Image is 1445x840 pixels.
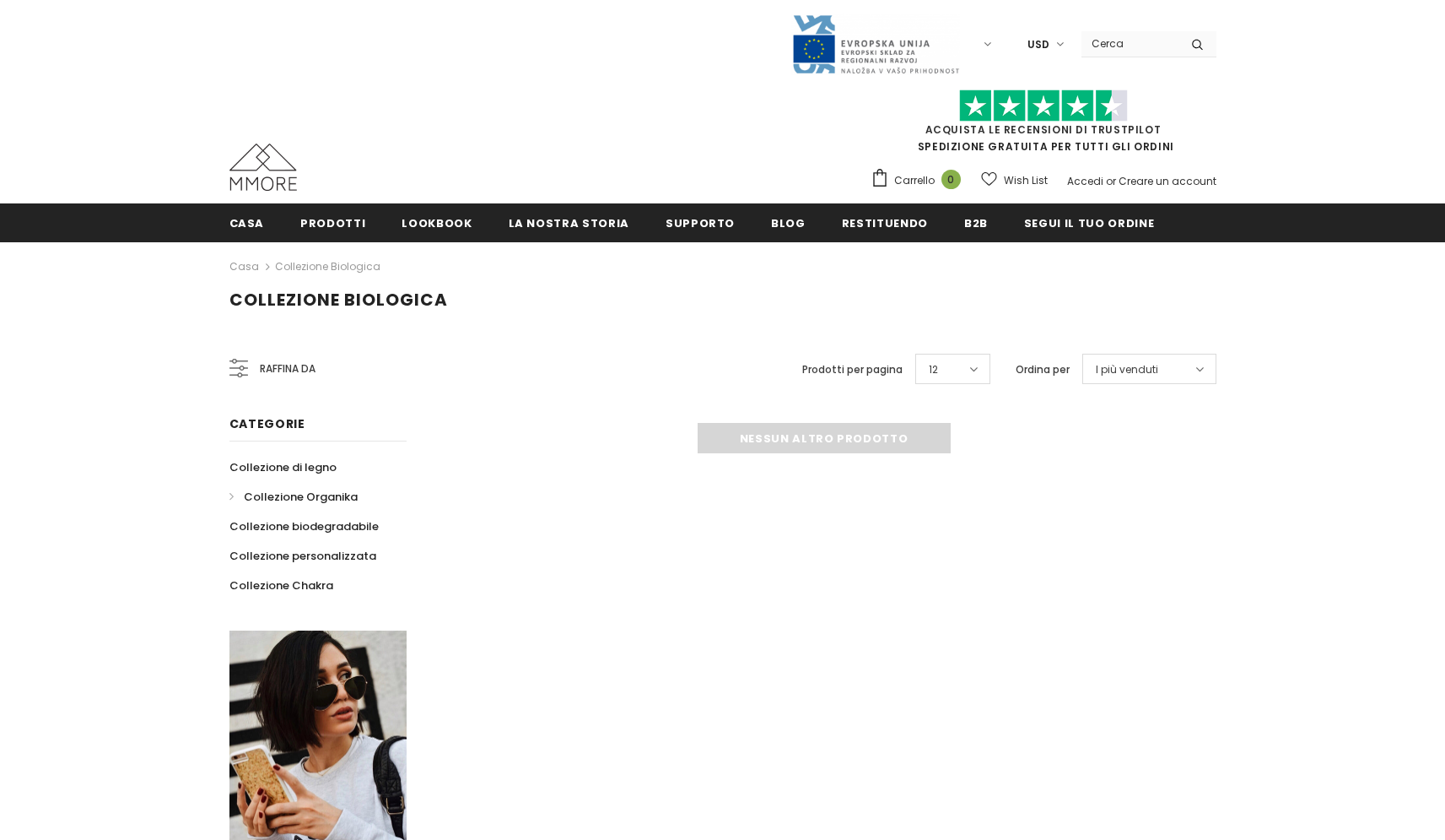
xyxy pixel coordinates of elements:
span: supporto [666,215,735,231]
a: B2B [964,203,988,241]
span: Restituendo [842,215,928,231]
input: Search Site [1081,31,1178,56]
a: Javni Razpis [791,36,960,51]
span: or [1106,174,1116,188]
span: Categorie [229,415,305,432]
span: B2B [964,215,988,231]
img: Casi MMORE [229,144,297,191]
span: USD [1027,36,1049,53]
span: Collezione personalizzata [229,548,376,564]
a: Segui il tuo ordine [1024,203,1154,241]
a: Casa [229,257,259,277]
span: 12 [929,361,938,378]
a: Collezione Organika [229,482,358,512]
span: Lookbook [402,215,472,231]
a: Wish List [981,165,1048,195]
a: Creare un account [1119,174,1216,188]
a: Restituendo [842,203,928,241]
a: Prodotti [300,203,365,241]
a: Lookbook [402,203,472,241]
a: Collezione biologica [275,259,380,274]
a: supporto [666,203,735,241]
span: 0 [941,170,961,189]
a: Collezione biodegradabile [229,512,379,541]
span: Raffina da [260,360,315,378]
span: Segui il tuo ordine [1024,215,1154,231]
img: Fidati di Pilot Stars [959,89,1128,122]
span: Wish List [1004,172,1048,189]
span: Collezione biodegradabile [229,518,379,534]
span: Collezione biologica [229,288,448,312]
span: Collezione di legno [229,459,337,475]
a: Casa [229,203,265,241]
span: I più venduti [1096,361,1158,378]
label: Prodotti per pagina [802,361,903,378]
a: Collezione personalizzata [229,541,376,571]
span: Collezione Chakra [229,577,333,593]
a: Blog [771,203,806,241]
span: SPEDIZIONE GRATUITA PER TUTTI GLI ORDINI [871,97,1216,154]
a: Collezione Chakra [229,571,333,600]
a: La nostra storia [509,203,629,241]
span: Casa [229,215,265,231]
a: Accedi [1067,174,1103,188]
span: Collezione Organika [244,489,358,505]
a: Collezione di legno [229,453,337,482]
span: Blog [771,215,806,231]
span: Carrello [894,172,935,189]
img: Javni Razpis [791,14,960,75]
span: La nostra storia [509,215,629,231]
a: Carrello 0 [871,168,969,193]
a: Acquista le recensioni di TrustPilot [925,122,1162,137]
label: Ordina per [1016,361,1070,378]
span: Prodotti [300,215,365,231]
